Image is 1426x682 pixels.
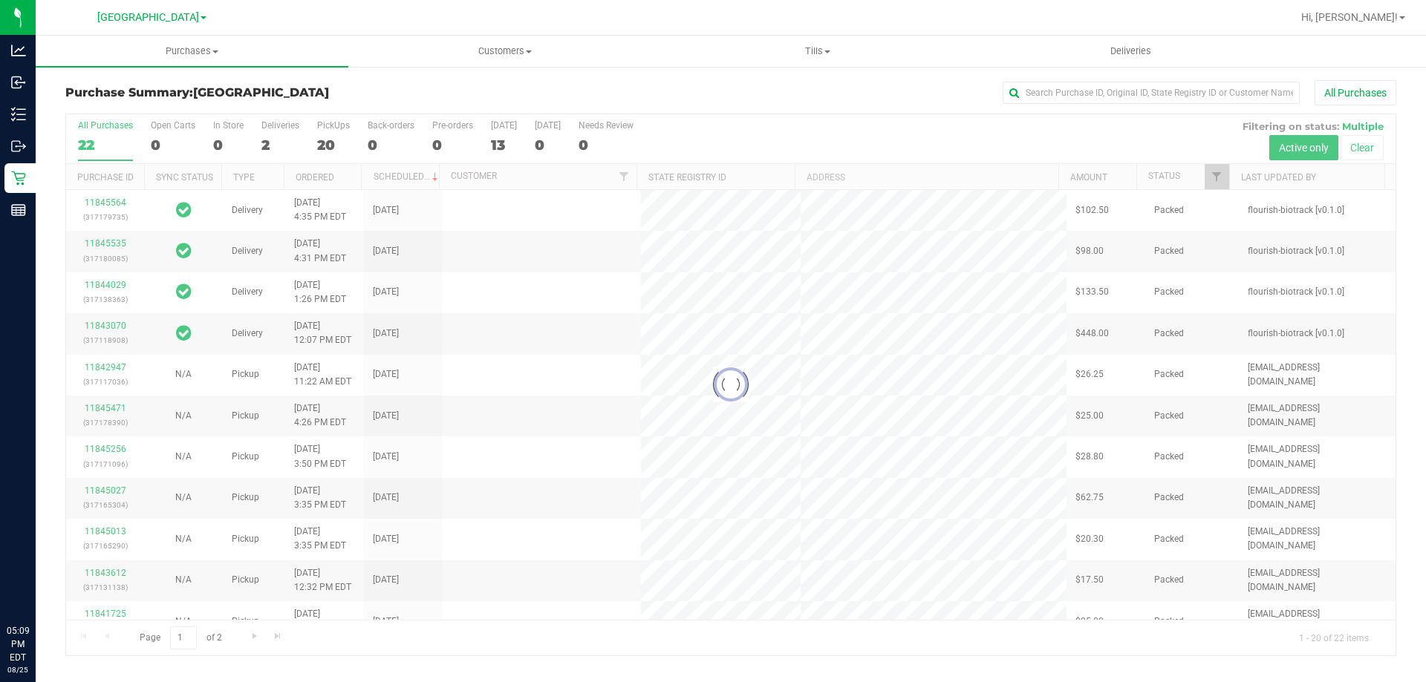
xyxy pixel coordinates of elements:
inline-svg: Retail [11,171,26,186]
inline-svg: Inbound [11,75,26,90]
h3: Purchase Summary: [65,86,509,99]
p: 05:09 PM EDT [7,624,29,664]
input: Search Purchase ID, Original ID, State Registry ID or Customer Name... [1003,82,1300,104]
a: Customers [348,36,661,67]
inline-svg: Inventory [11,107,26,122]
a: Purchases [36,36,348,67]
span: Purchases [36,45,348,58]
span: Tills [662,45,973,58]
inline-svg: Analytics [11,43,26,58]
inline-svg: Reports [11,203,26,217]
button: All Purchases [1315,80,1396,105]
span: [GEOGRAPHIC_DATA] [97,11,199,24]
a: Tills [661,36,974,67]
span: Hi, [PERSON_NAME]! [1301,11,1398,23]
iframe: Resource center [15,563,59,608]
span: [GEOGRAPHIC_DATA] [193,85,329,99]
p: 08/25 [7,664,29,675]
a: Deliveries [974,36,1287,67]
span: Deliveries [1090,45,1171,58]
span: Customers [349,45,660,58]
inline-svg: Outbound [11,139,26,154]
